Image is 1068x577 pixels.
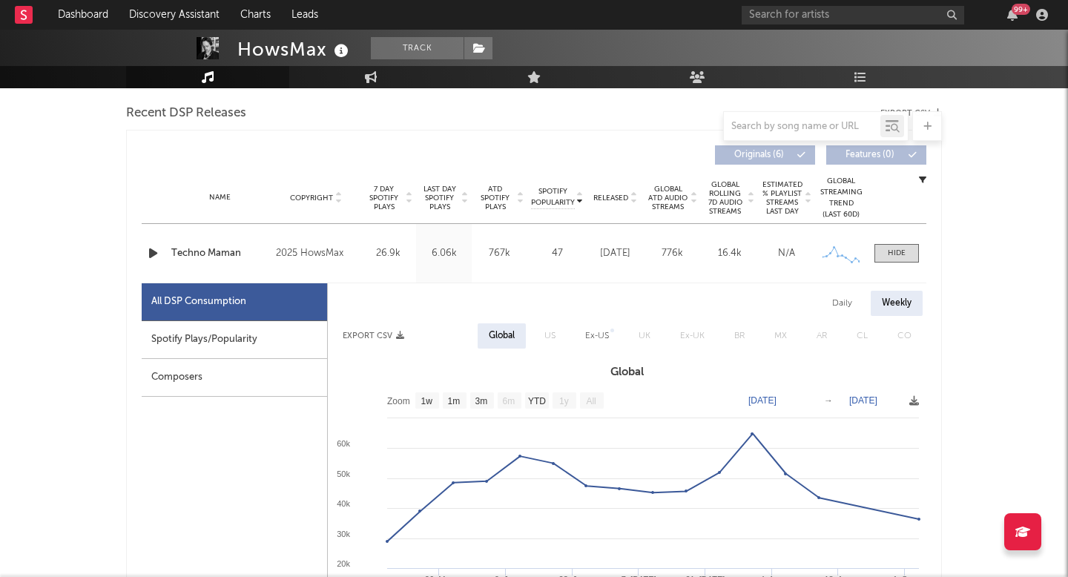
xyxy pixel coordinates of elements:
[387,396,410,406] text: Zoom
[1012,4,1030,15] div: 99 +
[151,293,246,311] div: All DSP Consumption
[171,192,268,203] div: Name
[705,180,745,216] span: Global Rolling 7D Audio Streams
[593,194,628,202] span: Released
[337,499,350,508] text: 40k
[528,396,546,406] text: YTD
[826,145,926,165] button: Features(0)
[337,439,350,448] text: 60k
[337,469,350,478] text: 50k
[420,185,459,211] span: Last Day Spotify Plays
[748,395,777,406] text: [DATE]
[590,246,640,261] div: [DATE]
[142,283,327,321] div: All DSP Consumption
[647,185,688,211] span: Global ATD Audio Streams
[647,246,697,261] div: 776k
[819,176,863,220] div: Global Streaming Trend (Last 60D)
[364,185,403,211] span: 7 Day Spotify Plays
[420,246,468,261] div: 6.06k
[1007,9,1018,21] button: 99+
[290,194,333,202] span: Copyright
[531,186,575,208] span: Spotify Popularity
[849,395,877,406] text: [DATE]
[489,327,515,345] div: Global
[724,121,880,133] input: Search by song name or URL
[448,396,461,406] text: 1m
[276,245,357,263] div: 2025 HowsMax
[880,109,942,118] button: Export CSV
[475,396,488,406] text: 3m
[328,363,926,381] h3: Global
[171,246,268,261] a: Techno Maman
[836,151,904,159] span: Features ( 0 )
[725,151,793,159] span: Originals ( 6 )
[364,246,412,261] div: 26.9k
[705,246,754,261] div: 16.4k
[871,291,923,316] div: Weekly
[337,559,350,568] text: 20k
[475,185,515,211] span: ATD Spotify Plays
[142,321,327,359] div: Spotify Plays/Popularity
[343,332,404,340] button: Export CSV
[371,37,464,59] button: Track
[559,396,569,406] text: 1y
[337,530,350,538] text: 30k
[742,6,964,24] input: Search for artists
[824,395,833,406] text: →
[126,105,246,122] span: Recent DSP Releases
[503,396,515,406] text: 6m
[762,246,811,261] div: N/A
[715,145,815,165] button: Originals(6)
[237,37,352,62] div: HowsMax
[421,396,433,406] text: 1w
[762,180,802,216] span: Estimated % Playlist Streams Last Day
[585,327,609,345] div: Ex-US
[821,291,863,316] div: Daily
[531,246,583,261] div: 47
[142,359,327,397] div: Composers
[475,246,524,261] div: 767k
[586,396,596,406] text: All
